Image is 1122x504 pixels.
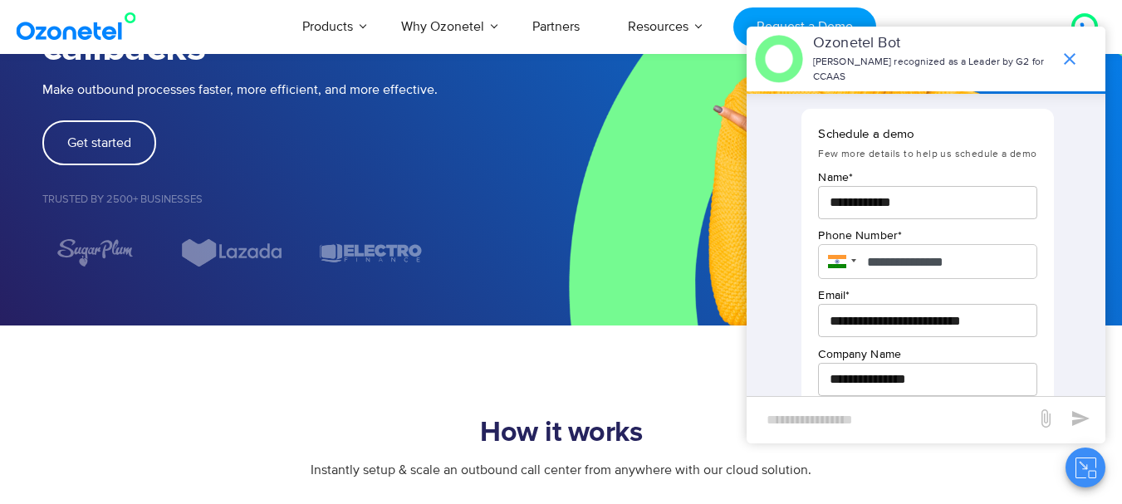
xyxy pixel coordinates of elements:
[42,120,156,165] a: Get started
[818,244,861,279] div: India: + 91
[755,35,803,83] img: header
[818,227,1036,244] p: Phone Number *
[818,148,1036,160] span: Few more details to help us schedule a demo
[180,238,285,267] img: Lazada
[311,462,811,478] span: Instantly setup & scale an outbound call center from anywhere with our cloud solution.
[318,238,423,267] img: electro
[318,238,423,267] div: 7 / 7
[813,32,1051,55] p: Ozonetel Bot
[818,125,1036,144] p: Schedule a demo
[42,238,561,267] div: Image Carousel
[1053,42,1086,76] span: end chat or minimize
[42,194,561,205] h5: Trusted by 2500+ Businesses
[42,417,1080,450] h2: How it works
[55,238,133,267] img: sugarplum
[755,405,1027,435] div: new-msg-input
[42,80,561,100] p: Make outbound processes faster, more efficient, and more effective.
[67,136,131,149] span: Get started
[818,345,1036,363] p: Company Name
[180,238,285,267] div: 6 / 7
[42,238,147,267] div: 5 / 7
[818,169,1036,186] p: Name *
[813,55,1051,85] p: [PERSON_NAME] recognized as a Leader by G2 for CCAAS
[818,286,1036,304] p: Email *
[733,7,875,46] a: Request a Demo
[1066,448,1105,487] button: Close chat
[456,243,561,263] div: 1 / 7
